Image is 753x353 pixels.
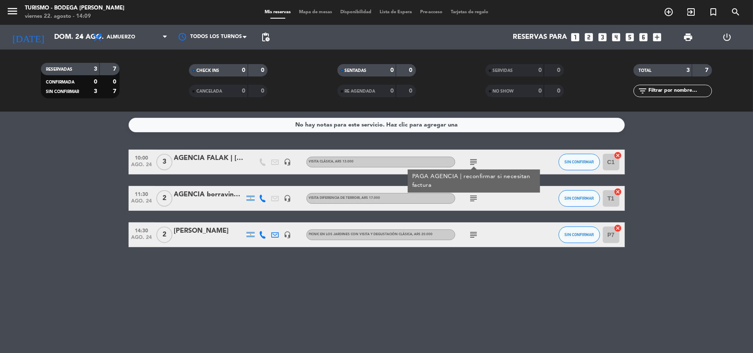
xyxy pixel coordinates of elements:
strong: 7 [113,66,118,72]
span: Reservas para [513,33,567,41]
i: add_circle_outline [664,7,674,17]
i: looks_4 [611,32,622,43]
span: RESERVADAS [46,67,72,72]
i: add_box [652,32,663,43]
strong: 3 [94,88,97,94]
span: ago. 24 [131,235,152,244]
input: Filtrar por nombre... [648,86,712,95]
strong: 7 [705,67,710,73]
span: PICNIC EN LOS JARDINES CON VISITA Y DEGUSTACIÓN CLÁSICA [309,233,433,236]
strong: 0 [261,67,266,73]
span: Mis reservas [261,10,295,14]
span: SIN CONFIRMAR [564,196,594,200]
span: SIN CONFIRMAR [564,232,594,237]
span: Tarjetas de regalo [447,10,492,14]
button: SIN CONFIRMAR [559,154,600,170]
strong: 0 [557,67,562,73]
i: arrow_drop_down [77,32,87,42]
i: menu [6,5,19,17]
i: subject [469,157,479,167]
span: CONFIRMADA [46,80,74,84]
i: subject [469,230,479,240]
span: Mapa de mesas [295,10,336,14]
span: 14:30 [131,225,152,235]
i: search [731,7,741,17]
span: RE AGENDADA [345,89,375,93]
strong: 3 [686,67,690,73]
div: [PERSON_NAME] [174,226,244,236]
i: [DATE] [6,28,50,46]
strong: 0 [390,67,394,73]
i: subject [469,193,479,203]
strong: 3 [94,66,97,72]
div: PAGA AGENCIA | reconfirmar si necesitan factura [412,172,535,190]
span: , ARS 17.000 [360,196,380,200]
i: power_settings_new [722,32,732,42]
span: ago. 24 [131,162,152,172]
i: looks_6 [638,32,649,43]
i: cancel [614,224,622,232]
i: cancel [614,151,622,160]
div: LOG OUT [708,25,747,50]
i: filter_list [638,86,648,96]
strong: 0 [261,88,266,94]
span: SERVIDAS [493,69,513,73]
span: VISITA CLÁSICA [309,160,354,163]
div: viernes 22. agosto - 14:09 [25,12,124,21]
span: 2 [156,227,172,243]
strong: 0 [94,79,97,85]
i: looks_3 [598,32,608,43]
i: headset_mic [284,195,292,202]
strong: 0 [538,67,542,73]
i: headset_mic [284,158,292,166]
strong: 0 [557,88,562,94]
i: looks_two [584,32,595,43]
i: cancel [614,188,622,196]
i: looks_5 [625,32,636,43]
strong: 0 [538,88,542,94]
div: No hay notas para este servicio. Haz clic para agregar una [295,120,458,130]
strong: 0 [242,67,246,73]
i: headset_mic [284,231,292,239]
span: 2 [156,190,172,207]
div: AGENCIA borravinowine | [PERSON_NAME] - [PERSON_NAME] [174,189,244,200]
div: Turismo - Bodega [PERSON_NAME] [25,4,124,12]
span: SENTADAS [345,69,367,73]
span: 10:00 [131,153,152,162]
span: , ARS 13.000 [334,160,354,163]
strong: 7 [113,88,118,94]
span: NO SHOW [493,89,514,93]
span: pending_actions [261,32,270,42]
span: Almuerzo [107,34,135,40]
div: AGENCIA FALAK | [PERSON_NAME] [174,153,244,164]
span: Lista de Espera [375,10,416,14]
span: print [683,32,693,42]
button: SIN CONFIRMAR [559,190,600,207]
button: menu [6,5,19,20]
span: , ARS 20.000 [413,233,433,236]
span: Disponibilidad [336,10,375,14]
span: 3 [156,154,172,170]
span: Pre-acceso [416,10,447,14]
strong: 0 [242,88,246,94]
span: VISITA DIFERENCIA DE TERROIR [309,196,380,200]
span: ago. 24 [131,198,152,208]
span: SIN CONFIRMAR [564,160,594,164]
span: TOTAL [638,69,651,73]
span: 11:30 [131,189,152,198]
i: looks_one [570,32,581,43]
strong: 0 [409,67,414,73]
span: CANCELADA [196,89,222,93]
span: SIN CONFIRMAR [46,90,79,94]
strong: 0 [409,88,414,94]
i: turned_in_not [708,7,718,17]
i: exit_to_app [686,7,696,17]
strong: 0 [113,79,118,85]
button: SIN CONFIRMAR [559,227,600,243]
strong: 0 [390,88,394,94]
span: CHECK INS [196,69,219,73]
